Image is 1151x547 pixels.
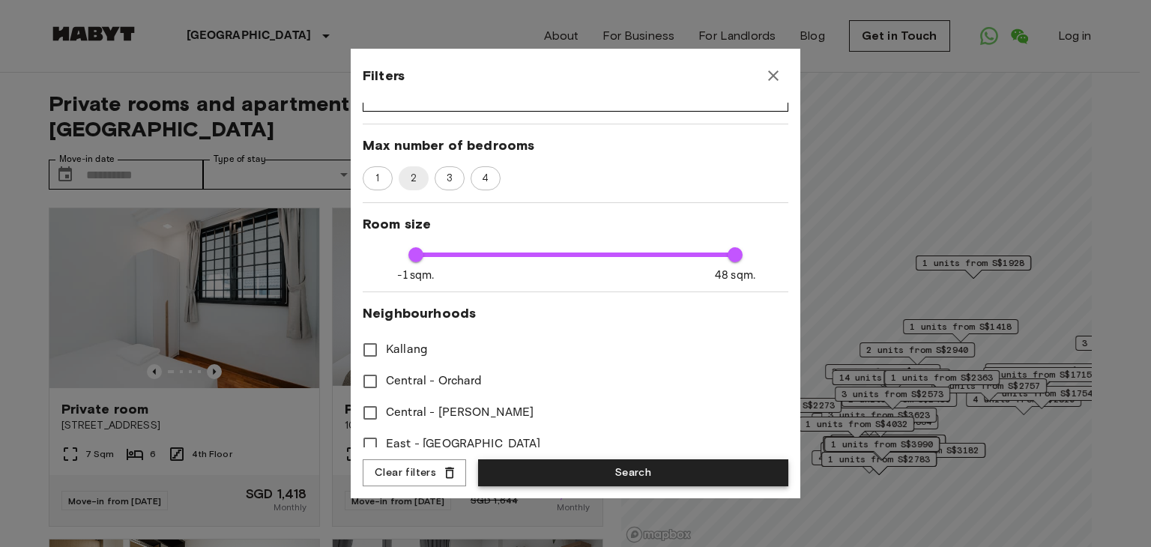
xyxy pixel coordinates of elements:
[363,136,788,154] span: Max number of bedrooms
[363,459,466,487] button: Clear filters
[474,171,497,186] span: 4
[435,166,465,190] div: 3
[386,404,534,422] span: Central - [PERSON_NAME]
[399,166,429,190] div: 2
[367,171,387,186] span: 1
[363,67,405,85] span: Filters
[363,304,788,322] span: Neighbourhoods
[402,171,426,186] span: 2
[386,341,428,359] span: Kallang
[438,171,461,186] span: 3
[386,372,483,390] span: Central - Orchard
[478,459,788,487] button: Search
[471,166,501,190] div: 4
[363,166,393,190] div: 1
[397,268,434,283] span: -1 sqm.
[715,268,755,283] span: 48 sqm.
[363,215,788,233] span: Room size
[386,435,541,453] span: East - [GEOGRAPHIC_DATA]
